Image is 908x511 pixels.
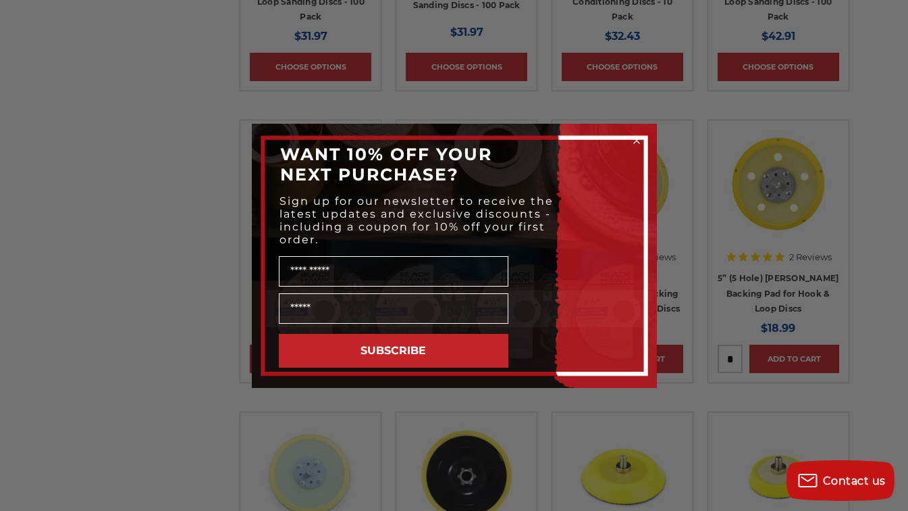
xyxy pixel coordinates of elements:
span: WANT 10% OFF YOUR NEXT PURCHASE? [280,144,492,185]
span: Contact us [823,474,886,487]
button: Contact us [786,460,894,501]
input: Email [279,293,508,324]
button: Close dialog [630,134,643,147]
span: Sign up for our newsletter to receive the latest updates and exclusive discounts - including a co... [279,195,554,246]
button: SUBSCRIBE [279,334,508,368]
